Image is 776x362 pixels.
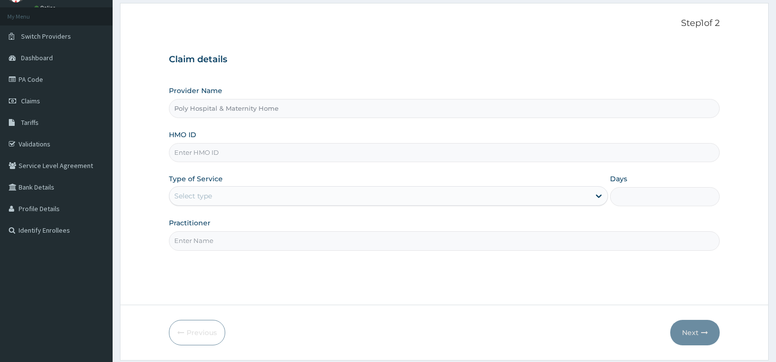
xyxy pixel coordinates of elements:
[169,54,720,65] h3: Claim details
[169,174,223,184] label: Type of Service
[174,191,212,201] div: Select type
[21,53,53,62] span: Dashboard
[610,174,627,184] label: Days
[169,320,225,345] button: Previous
[21,118,39,127] span: Tariffs
[34,4,58,11] a: Online
[169,86,222,96] label: Provider Name
[670,320,720,345] button: Next
[21,97,40,105] span: Claims
[21,32,71,41] span: Switch Providers
[169,143,720,162] input: Enter HMO ID
[169,18,720,29] p: Step 1 of 2
[169,130,196,140] label: HMO ID
[169,231,720,250] input: Enter Name
[169,218,211,228] label: Practitioner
